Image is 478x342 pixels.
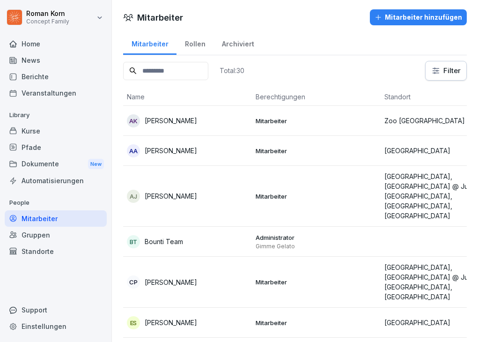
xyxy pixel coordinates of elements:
[5,227,107,243] a: Gruppen
[145,191,197,201] p: [PERSON_NAME]
[5,68,107,85] a: Berichte
[145,318,197,327] p: [PERSON_NAME]
[145,237,183,246] p: Bounti Team
[127,144,140,157] div: AA
[256,233,377,242] p: Administrator
[88,159,104,170] div: New
[5,318,107,335] a: Einstellungen
[176,31,213,55] a: Rollen
[256,278,377,286] p: Mitarbeiter
[5,36,107,52] a: Home
[5,302,107,318] div: Support
[5,139,107,156] a: Pfade
[5,85,107,101] a: Veranstaltungen
[5,108,107,123] p: Library
[256,243,377,250] p: Gimme Gelato
[5,172,107,189] a: Automatisierungen
[127,235,140,248] div: BT
[256,192,377,201] p: Mitarbeiter
[145,146,197,156] p: [PERSON_NAME]
[5,52,107,68] a: News
[127,316,140,329] div: ES
[431,66,461,75] div: Filter
[5,156,107,173] div: Dokumente
[256,117,377,125] p: Mitarbeiter
[5,156,107,173] a: DokumenteNew
[123,31,176,55] a: Mitarbeiter
[127,114,140,127] div: AK
[145,277,197,287] p: [PERSON_NAME]
[375,12,462,22] div: Mitarbeiter hinzufügen
[370,9,467,25] button: Mitarbeiter hinzufügen
[137,11,183,24] h1: Mitarbeiter
[252,88,381,106] th: Berechtigungen
[123,88,252,106] th: Name
[26,10,69,18] p: Roman Korn
[256,319,377,327] p: Mitarbeiter
[5,195,107,210] p: People
[26,18,69,25] p: Concept Family
[213,31,262,55] a: Archiviert
[145,116,197,126] p: [PERSON_NAME]
[5,210,107,227] a: Mitarbeiter
[256,147,377,155] p: Mitarbeiter
[127,190,140,203] div: AJ
[426,61,466,80] button: Filter
[220,66,244,75] p: Total: 30
[127,275,140,289] div: CP
[5,243,107,260] a: Standorte
[5,123,107,139] a: Kurse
